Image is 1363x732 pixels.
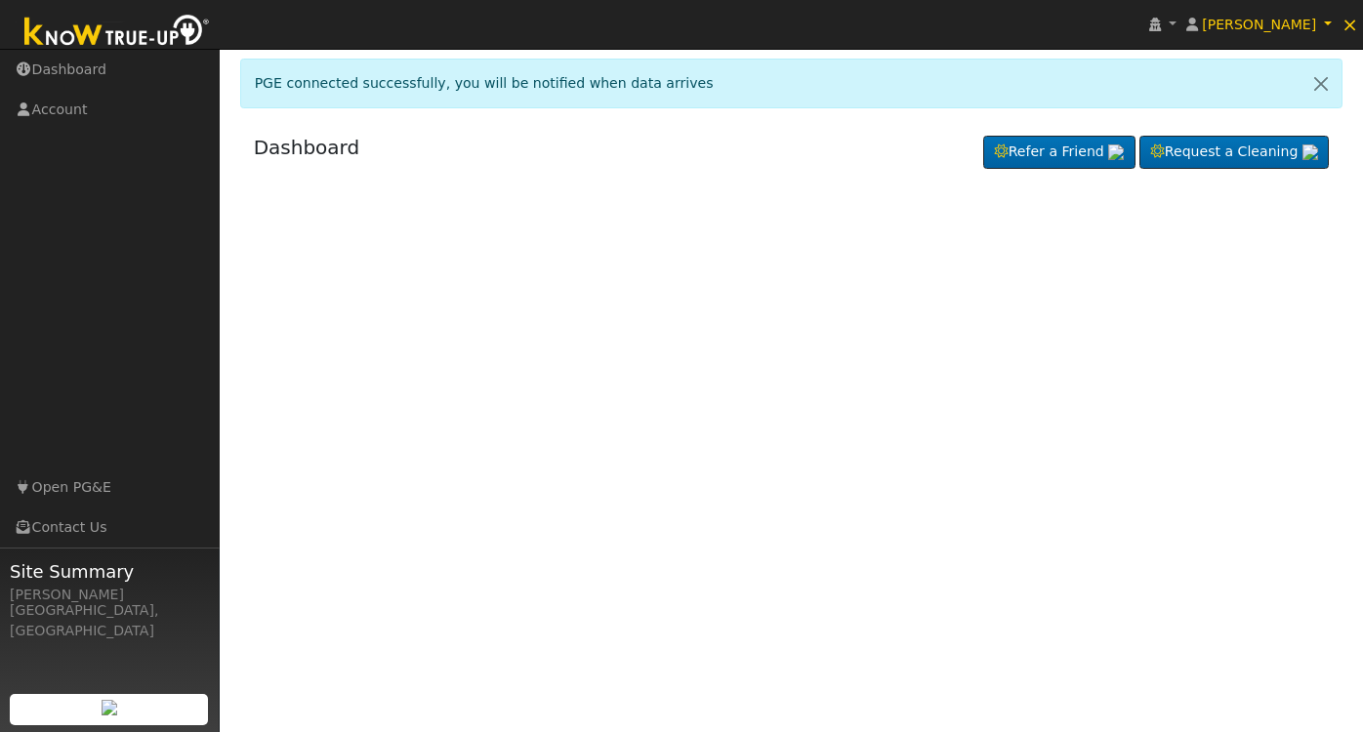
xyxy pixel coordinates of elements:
a: Dashboard [254,136,360,159]
span: × [1342,13,1358,36]
div: [GEOGRAPHIC_DATA], [GEOGRAPHIC_DATA] [10,600,209,641]
span: Site Summary [10,558,209,585]
img: retrieve [102,700,117,715]
a: Request a Cleaning [1139,136,1329,169]
img: Know True-Up [15,11,220,55]
img: retrieve [1108,144,1124,160]
a: Refer a Friend [983,136,1136,169]
div: PGE connected successfully, you will be notified when data arrives [240,59,1343,108]
a: Close [1301,60,1342,107]
span: [PERSON_NAME] [1202,17,1316,32]
div: [PERSON_NAME] [10,585,209,605]
img: retrieve [1302,144,1318,160]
